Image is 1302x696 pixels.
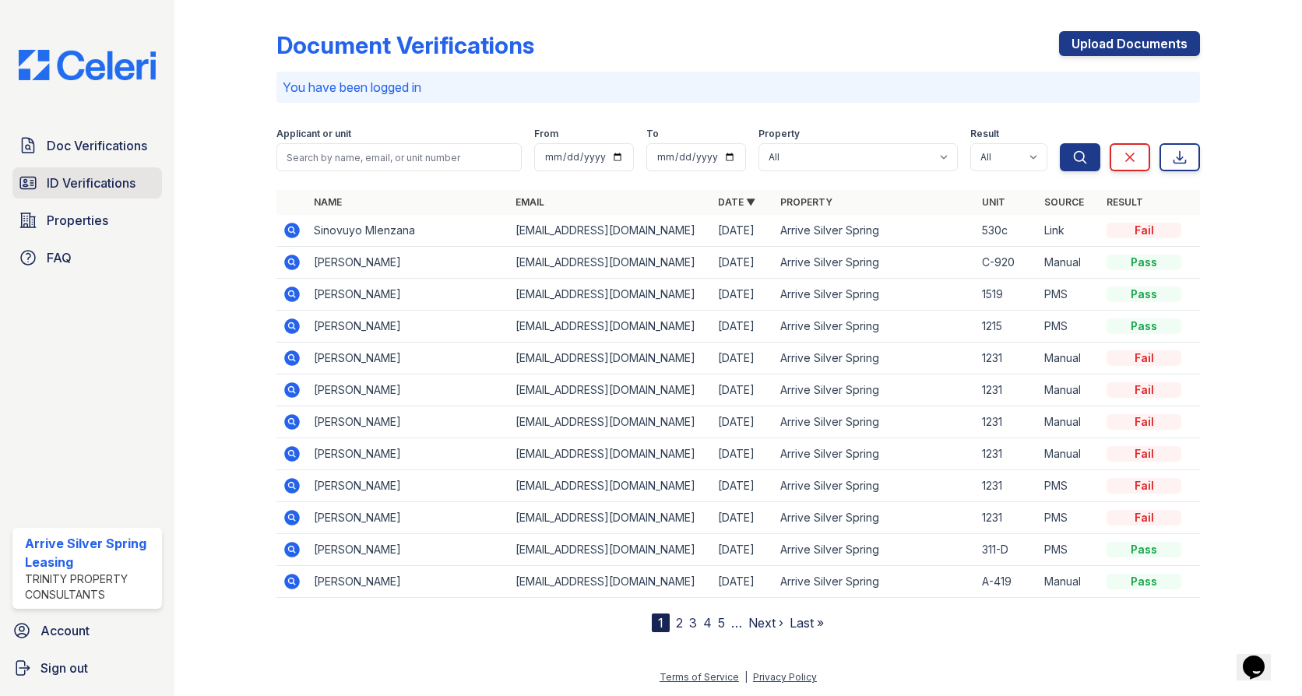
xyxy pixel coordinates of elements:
td: 1215 [976,311,1038,343]
td: [DATE] [712,438,774,470]
td: [PERSON_NAME] [308,566,509,598]
td: Arrive Silver Spring [774,343,976,374]
div: Fail [1107,446,1181,462]
td: Manual [1038,566,1100,598]
img: CE_Logo_Blue-a8612792a0a2168367f1c8372b55b34899dd931a85d93a1a3d3e32e68fde9ad4.png [6,50,168,80]
a: ID Verifications [12,167,162,199]
span: ID Verifications [47,174,135,192]
div: Pass [1107,286,1181,302]
td: A-419 [976,566,1038,598]
td: [EMAIL_ADDRESS][DOMAIN_NAME] [509,343,711,374]
td: [EMAIL_ADDRESS][DOMAIN_NAME] [509,374,711,406]
div: Fail [1107,414,1181,430]
td: [EMAIL_ADDRESS][DOMAIN_NAME] [509,502,711,534]
span: … [731,613,742,632]
td: Manual [1038,438,1100,470]
td: Link [1038,215,1100,247]
a: Sign out [6,652,168,684]
td: Arrive Silver Spring [774,311,976,343]
a: 5 [718,615,725,631]
div: Fail [1107,382,1181,398]
td: [EMAIL_ADDRESS][DOMAIN_NAME] [509,406,711,438]
td: Arrive Silver Spring [774,566,976,598]
td: Manual [1038,374,1100,406]
div: Pass [1107,542,1181,557]
a: 4 [703,615,712,631]
td: Arrive Silver Spring [774,247,976,279]
td: [EMAIL_ADDRESS][DOMAIN_NAME] [509,534,711,566]
div: Fail [1107,350,1181,366]
a: Doc Verifications [12,130,162,161]
a: Privacy Policy [753,671,817,683]
label: From [534,128,558,140]
td: Arrive Silver Spring [774,470,976,502]
span: Doc Verifications [47,136,147,155]
a: Property [780,196,832,208]
div: Pass [1107,255,1181,270]
td: PMS [1038,534,1100,566]
td: [EMAIL_ADDRESS][DOMAIN_NAME] [509,247,711,279]
div: Fail [1107,510,1181,526]
td: Manual [1038,406,1100,438]
a: Next › [748,615,783,631]
label: Property [758,128,800,140]
td: [PERSON_NAME] [308,374,509,406]
a: FAQ [12,242,162,273]
td: 1231 [976,438,1038,470]
td: [DATE] [712,470,774,502]
div: Pass [1107,318,1181,334]
td: Arrive Silver Spring [774,279,976,311]
span: FAQ [47,248,72,267]
td: [DATE] [712,311,774,343]
td: [DATE] [712,215,774,247]
a: Last » [790,615,824,631]
a: Source [1044,196,1084,208]
a: Unit [982,196,1005,208]
div: 1 [652,613,670,632]
a: Properties [12,205,162,236]
td: PMS [1038,311,1100,343]
td: 1231 [976,343,1038,374]
label: Result [970,128,999,140]
td: 311-D [976,534,1038,566]
div: | [744,671,748,683]
span: Sign out [40,659,88,677]
div: Document Verifications [276,31,534,59]
span: Properties [47,211,108,230]
td: [EMAIL_ADDRESS][DOMAIN_NAME] [509,470,711,502]
a: Upload Documents [1059,31,1200,56]
td: [PERSON_NAME] [308,311,509,343]
a: Terms of Service [660,671,739,683]
span: Account [40,621,90,640]
a: Account [6,615,168,646]
td: [PERSON_NAME] [308,534,509,566]
td: [DATE] [712,247,774,279]
td: [DATE] [712,566,774,598]
div: Pass [1107,574,1181,589]
td: [PERSON_NAME] [308,406,509,438]
td: [EMAIL_ADDRESS][DOMAIN_NAME] [509,438,711,470]
td: [DATE] [712,534,774,566]
td: 1231 [976,406,1038,438]
td: [EMAIL_ADDRESS][DOMAIN_NAME] [509,215,711,247]
td: [PERSON_NAME] [308,438,509,470]
td: Manual [1038,343,1100,374]
a: 3 [689,615,697,631]
td: [PERSON_NAME] [308,247,509,279]
td: Arrive Silver Spring [774,438,976,470]
div: Fail [1107,223,1181,238]
a: Email [516,196,544,208]
td: Arrive Silver Spring [774,406,976,438]
label: To [646,128,659,140]
td: 530c [976,215,1038,247]
td: [DATE] [712,502,774,534]
td: [DATE] [712,406,774,438]
div: Arrive Silver Spring Leasing [25,534,156,571]
td: [PERSON_NAME] [308,343,509,374]
td: [EMAIL_ADDRESS][DOMAIN_NAME] [509,311,711,343]
td: [PERSON_NAME] [308,470,509,502]
div: Fail [1107,478,1181,494]
td: PMS [1038,502,1100,534]
td: [DATE] [712,343,774,374]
